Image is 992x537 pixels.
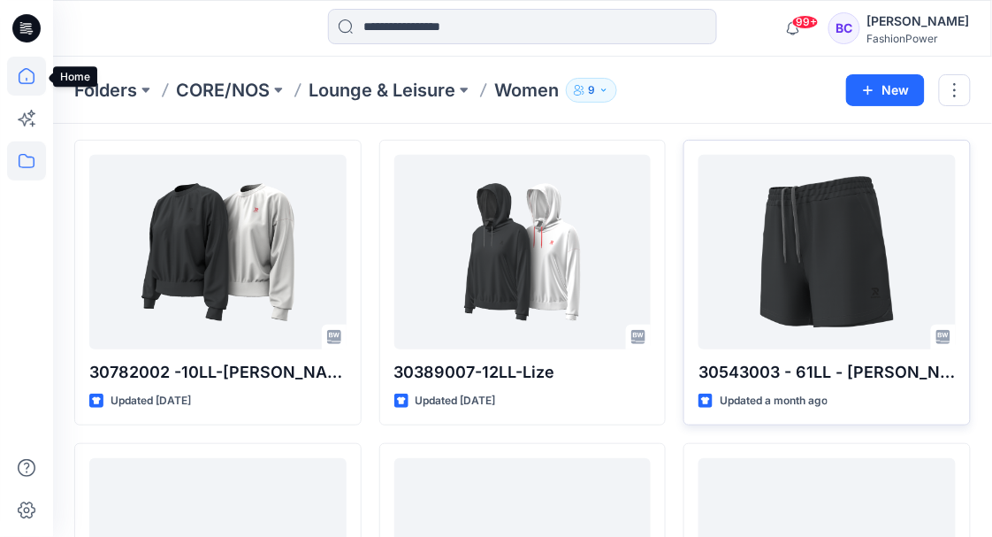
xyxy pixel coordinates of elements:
[394,360,652,385] p: 30389007-12LL-Lize
[698,155,956,349] a: 30543003 - 61LL - Lena
[867,32,970,45] div: FashionPower
[309,78,455,103] a: Lounge & Leisure
[176,78,270,103] a: CORE/NOS
[111,392,191,410] p: Updated [DATE]
[394,155,652,349] a: 30389007-12LL-Lize
[792,15,819,29] span: 99+
[846,74,925,106] button: New
[416,392,496,410] p: Updated [DATE]
[698,360,956,385] p: 30543003 - 61LL - [PERSON_NAME]
[867,11,970,32] div: [PERSON_NAME]
[89,360,347,385] p: 30782002 -10LL-[PERSON_NAME]
[74,78,137,103] a: Folders
[588,81,595,100] p: 9
[494,78,559,103] p: Women
[720,392,828,410] p: Updated a month ago
[89,155,347,349] a: 30782002 -10LL-Maggie
[566,78,617,103] button: 9
[828,12,860,44] div: BC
